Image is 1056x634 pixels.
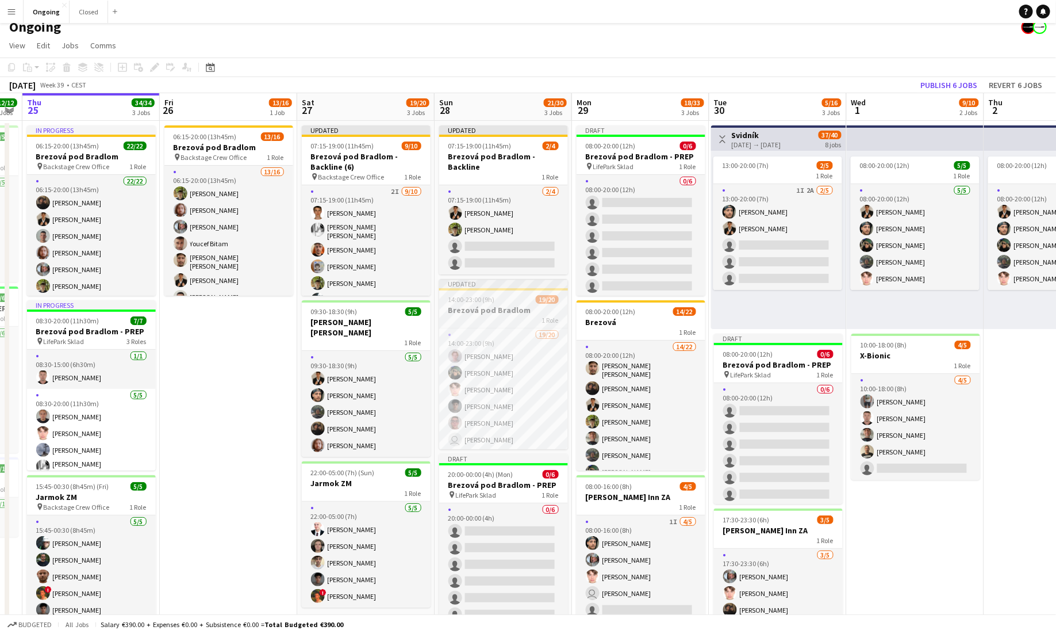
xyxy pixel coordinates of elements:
div: 3 Jobs [544,108,566,117]
span: 7/7 [130,316,147,325]
app-job-card: Updated14:00-23:00 (9h)19/20Brezová pod Bradlom1 Role19/2014:00-23:00 (9h)[PERSON_NAME][PERSON_NA... [439,279,568,449]
button: Closed [70,1,108,23]
app-job-card: Updated07:15-19:00 (11h45m)2/4Brezová pod Bradlom - Backline1 Role2/407:15-19:00 (11h45m)[PERSON_... [439,125,568,274]
span: 28 [437,104,453,117]
span: 0/6 [680,142,696,150]
div: In progress06:15-20:00 (13h45m)22/22Brezová pod Bradlom Backstage Crew Office1 Role22/2206:15-20:... [27,125,156,296]
span: 1 Role [405,489,421,498]
span: 1 Role [679,503,696,511]
span: Sat [302,97,314,108]
h3: X-Bionic [851,350,980,361]
app-card-role: 13/1606:15-20:00 (13h45m)[PERSON_NAME][PERSON_NAME][PERSON_NAME]Youcef Bitam[PERSON_NAME] [PERSON... [164,166,293,459]
app-card-role: 2/407:15-19:00 (11h45m)[PERSON_NAME][PERSON_NAME] [439,185,568,274]
button: Ongoing [24,1,70,23]
span: 1 Role [542,491,559,499]
app-card-role: 5/509:30-18:30 (9h)[PERSON_NAME][PERSON_NAME][PERSON_NAME][PERSON_NAME][PERSON_NAME] [302,351,431,457]
span: Thu [27,97,41,108]
span: 20:00-00:00 (4h) (Mon) [448,470,513,479]
span: 37/40 [819,131,842,139]
app-job-card: 22:00-05:00 (7h) (Sun)5/5Jarmok ZM1 Role5/522:00-05:00 (7h)[PERSON_NAME][PERSON_NAME][PERSON_NAME... [302,461,431,608]
h1: Ongoing [9,18,61,36]
h3: Jarmok ZM [27,492,156,502]
span: 08:00-20:00 (12h) [860,161,910,170]
span: 30 [712,104,727,117]
div: 08:00-20:00 (12h)5/51 Role5/508:00-20:00 (12h)[PERSON_NAME][PERSON_NAME][PERSON_NAME][PERSON_NAME... [851,156,980,290]
span: 1 Role [405,173,421,181]
span: 4/5 [955,341,971,349]
span: 2/5 [817,161,833,170]
span: Backstage Crew Office [44,503,110,511]
div: Updated [302,125,431,135]
a: Comms [86,38,121,53]
span: 08:00-20:00 (12h) [723,350,773,358]
app-card-role: 0/620:00-00:00 (4h) [439,503,568,626]
div: 1 Job [270,108,291,117]
span: 19/20 [536,295,559,304]
app-job-card: Draft20:00-00:00 (4h) (Mon)0/6Brezová pod Bradlom - PREP LifePark Sklad1 Role0/620:00-00:00 (4h) [439,454,568,624]
span: Jobs [62,40,79,51]
span: 08:00-20:00 (12h) [586,307,636,316]
app-job-card: Draft08:00-20:00 (12h)0/6Brezová pod Bradlom - PREP LifePark Sklad1 Role0/608:00-20:00 (12h) [577,125,705,296]
app-user-avatar: Backstage Crew [1033,20,1047,34]
div: 09:30-18:30 (9h)5/5[PERSON_NAME] [PERSON_NAME]1 Role5/509:30-18:30 (9h)[PERSON_NAME][PERSON_NAME]... [302,300,431,457]
span: 08:00-20:00 (12h) [997,161,1047,170]
span: 1 Role [542,316,559,324]
app-card-role: 1/108:30-15:00 (6h30m)[PERSON_NAME] [27,350,156,389]
app-job-card: Draft08:00-20:00 (12h)0/6Brezová pod Bradlom - PREP LifePark Sklad1 Role0/608:00-20:00 (12h) [714,334,843,504]
span: 1 Role [679,328,696,337]
span: 1 Role [542,173,559,181]
app-job-card: Updated07:15-19:00 (11h45m)9/10Brezová pod Bradlom - Backline (6) Backstage Crew Office1 Role2I9/... [302,125,431,296]
span: Comms [90,40,116,51]
app-job-card: 06:15-20:00 (13h45m)13/16Brezová pod Bradlom Backstage Crew Office1 Role13/1606:15-20:00 (13h45m)... [164,125,293,296]
span: 5/5 [405,307,421,316]
span: 08:00-16:00 (8h) [586,482,632,491]
span: Backstage Crew Office [44,162,110,171]
app-job-card: 08:00-16:00 (8h)4/5[PERSON_NAME] Inn ZA1 Role1I4/508:00-16:00 (8h)[PERSON_NAME][PERSON_NAME][PERS... [577,475,705,621]
span: 34/34 [132,98,155,107]
span: 0/6 [543,470,559,479]
span: 1 Role [954,171,970,180]
app-job-card: 08:00-20:00 (12h)14/22Brezová1 Role14/2208:00-20:00 (12h)[PERSON_NAME] [PERSON_NAME][PERSON_NAME]... [577,300,705,471]
button: Publish 6 jobs [916,78,982,93]
span: Sun [439,97,453,108]
h3: Brezová pod Bradlom - PREP [577,151,705,162]
span: 5/5 [130,482,147,491]
span: Thu [989,97,1003,108]
h3: Jarmok ZM [302,478,431,488]
span: 08:30-20:00 (11h30m) [36,316,99,325]
span: LifePark Sklad [593,162,634,171]
span: All jobs [63,620,91,629]
div: 3 Jobs [132,108,154,117]
span: 13/16 [269,98,292,107]
span: 06:15-20:00 (13h45m) [36,142,99,150]
span: 07:15-19:00 (11h45m) [311,142,374,150]
span: 1 Role [405,338,421,347]
h3: [PERSON_NAME] [PERSON_NAME] [302,317,431,338]
span: 22:00-05:00 (7h) (Sun) [311,468,375,477]
span: Budgeted [18,621,52,629]
span: 1 Role [817,371,834,379]
h3: Brezová pod Bradlom - PREP [27,326,156,337]
span: Total Budgeted €390.00 [264,620,343,629]
span: 19/20 [406,98,429,107]
h3: Brezová pod Bradlom - Backline (6) [302,151,431,172]
span: 5/16 [822,98,842,107]
span: 3/5 [817,515,834,524]
app-card-role: 1I4/508:00-16:00 (8h)[PERSON_NAME][PERSON_NAME][PERSON_NAME] [PERSON_NAME] [577,515,705,621]
div: In progress08:30-20:00 (11h30m)7/7Brezová pod Bradlom - PREP LifePark Sklad3 Roles1/108:30-15:00 ... [27,300,156,471]
a: Jobs [57,38,83,53]
span: 1 Role [679,162,696,171]
div: Draft [577,125,705,135]
div: 10:00-18:00 (8h)4/5X-Bionic1 Role4/510:00-18:00 (8h)[PERSON_NAME][PERSON_NAME][PERSON_NAME][PERSO... [851,334,980,480]
span: 1 Role [130,503,147,511]
span: 17:30-23:30 (6h) [723,515,770,524]
app-card-role: 1I2A2/513:00-20:00 (7h)[PERSON_NAME][PERSON_NAME] [713,184,842,290]
app-job-card: 15:45-00:30 (8h45m) (Fri)5/5Jarmok ZM Backstage Crew Office1 Role5/515:45-00:30 (8h45m)[PERSON_NA... [27,475,156,621]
